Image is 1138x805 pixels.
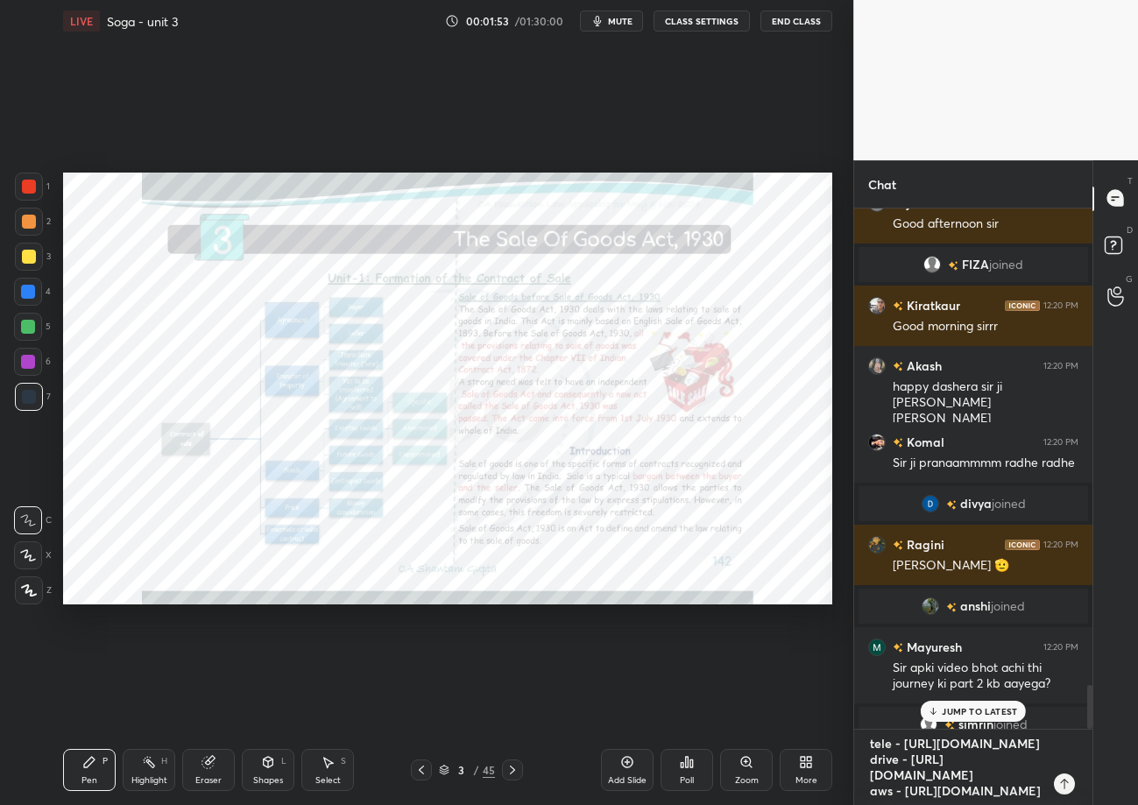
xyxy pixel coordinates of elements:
div: P [102,757,108,766]
div: happy dashera sir ji [PERSON_NAME] [PERSON_NAME] [PERSON_NAME] [893,378,1078,443]
div: 5 [14,313,51,341]
img: 3cfa13de77da4f0890a1ddbedf80e943.jpg [922,597,939,615]
p: G [1126,272,1133,286]
div: 6 [14,348,51,376]
p: JUMP TO LATEST [942,706,1017,717]
h6: Akash [903,357,942,375]
div: 3 [15,243,51,271]
div: More [795,776,817,785]
div: L [281,757,286,766]
img: 3 [922,495,939,512]
div: Shapes [253,776,283,785]
div: [PERSON_NAME] 🫡 [893,557,1078,575]
img: no-rating-badge.077c3623.svg [944,720,955,730]
button: CLASS SETTINGS [654,11,750,32]
div: 2 [15,208,51,236]
div: 12:20 PM [1043,641,1078,652]
button: End Class [760,11,832,32]
img: no-rating-badge.077c3623.svg [893,540,903,550]
span: joined [991,599,1025,613]
div: LIVE [63,11,100,32]
img: no-rating-badge.077c3623.svg [893,301,903,311]
img: default.png [923,256,941,273]
span: joined [992,497,1026,511]
p: Chat [854,161,910,208]
div: 1 [15,173,50,201]
div: S [341,757,346,766]
img: iconic-dark.1390631f.png [1005,300,1040,310]
div: Add Slide [608,776,647,785]
div: 12:20 PM [1043,436,1078,447]
div: 3 [453,765,470,775]
span: simrin [958,717,993,731]
div: Highlight [131,776,167,785]
span: anshi [960,599,991,613]
span: joined [989,258,1023,272]
img: no-rating-badge.077c3623.svg [893,643,903,653]
div: C [14,506,52,534]
h6: Kiratkaur [903,296,960,314]
div: Sir ji pranaammmm radhe radhe [893,455,1078,472]
img: 1a7c9b30c1a54afba879048832061837.jpg [868,296,886,314]
div: grid [854,208,1092,730]
div: 12:20 PM [1043,300,1078,310]
div: Good morning sirrr [893,318,1078,335]
div: / [474,765,479,775]
img: no-rating-badge.077c3623.svg [893,362,903,371]
h6: Komal [903,433,944,451]
div: Z [15,576,52,604]
button: mute [580,11,643,32]
span: FIZA [962,258,989,272]
img: no-rating-badge.077c3623.svg [893,438,903,448]
div: Zoom [735,776,759,785]
img: default.png [920,716,937,733]
div: H [161,757,167,766]
img: 3 [868,433,886,450]
img: 731bb12b01eb445b9ee835ffc7339574.jpg [868,357,886,374]
p: T [1127,174,1133,187]
div: Sir apki video bhot achi thi journey ki part 2 kb aayega? [893,660,1078,693]
img: no-rating-badge.077c3623.svg [946,499,957,509]
div: Eraser [195,776,222,785]
img: 3529433a1a3f4b01b1c523f21d7de814.jpg [868,535,886,553]
img: no-rating-badge.077c3623.svg [946,602,957,611]
div: Poll [680,776,694,785]
span: joined [993,717,1028,731]
h6: Mayuresh [903,638,962,656]
img: 012a0876b194444ea9f380b3d3728138.86354293_3 [868,638,886,655]
div: Select [315,776,341,785]
div: X [14,541,52,569]
div: Pen [81,776,97,785]
div: Good afternoon sir [893,215,1078,233]
div: 4 [14,278,51,306]
div: 12:20 PM [1043,539,1078,549]
div: 7 [15,383,51,411]
div: 45 [483,762,495,778]
span: divya [960,497,992,511]
img: iconic-dark.1390631f.png [1005,539,1040,549]
textarea: tele - [URL][DOMAIN_NAME] drive - [URL][DOMAIN_NAME] aws - [URL][DOMAIN_NAME] [868,730,1043,805]
span: mute [608,15,633,27]
h4: Soga - unit 3 [107,13,178,30]
div: 12:20 PM [1043,360,1078,371]
img: no-rating-badge.077c3623.svg [948,260,958,270]
p: D [1127,223,1133,237]
h6: Ragini [903,535,944,554]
